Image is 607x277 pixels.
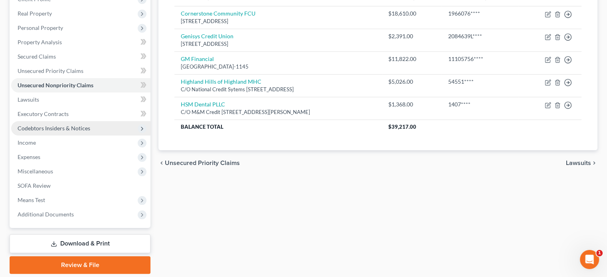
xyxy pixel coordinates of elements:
[181,63,376,71] div: [GEOGRAPHIC_DATA]-1145
[181,33,233,39] a: Genisys Credit Union
[11,64,150,78] a: Unsecured Priority Claims
[11,92,150,107] a: Lawsuits
[11,78,150,92] a: Unsecured Nonpriority Claims
[11,107,150,121] a: Executory Contracts
[18,168,53,175] span: Miscellaneous
[566,160,597,166] button: Lawsuits chevron_right
[181,108,376,116] div: C/O M&M Credit [STREET_ADDRESS][PERSON_NAME]
[18,182,51,189] span: SOFA Review
[388,32,435,40] div: $2,391.00
[18,96,39,103] span: Lawsuits
[174,120,382,134] th: Balance Total
[158,160,240,166] button: chevron_left Unsecured Priority Claims
[388,55,435,63] div: $11,822.00
[388,10,435,18] div: $18,610.00
[18,24,63,31] span: Personal Property
[11,49,150,64] a: Secured Claims
[181,18,376,25] div: [STREET_ADDRESS]
[18,53,56,60] span: Secured Claims
[18,139,36,146] span: Income
[18,10,52,17] span: Real Property
[158,160,165,166] i: chevron_left
[18,196,45,203] span: Means Test
[181,86,376,93] div: C/O National Credit Sytems [STREET_ADDRESS]
[11,179,150,193] a: SOFA Review
[18,125,90,132] span: Codebtors Insiders & Notices
[10,234,150,253] a: Download & Print
[10,256,150,274] a: Review & File
[388,124,416,130] span: $39,217.00
[165,160,240,166] span: Unsecured Priority Claims
[18,110,69,117] span: Executory Contracts
[580,250,599,269] iframe: Intercom live chat
[566,160,591,166] span: Lawsuits
[181,78,261,85] a: Highland Hills of Highland MHC
[591,160,597,166] i: chevron_right
[181,55,214,62] a: GM Financial
[388,100,435,108] div: $1,368.00
[596,250,603,256] span: 1
[181,10,255,17] a: Cornerstone Community FCU
[18,82,93,88] span: Unsecured Nonpriority Claims
[18,67,83,74] span: Unsecured Priority Claims
[11,35,150,49] a: Property Analysis
[181,101,225,108] a: HSM Dental PLLC
[181,40,376,48] div: [STREET_ADDRESS]
[18,39,62,45] span: Property Analysis
[18,211,74,218] span: Additional Documents
[388,78,435,86] div: $5,026.00
[18,153,40,160] span: Expenses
